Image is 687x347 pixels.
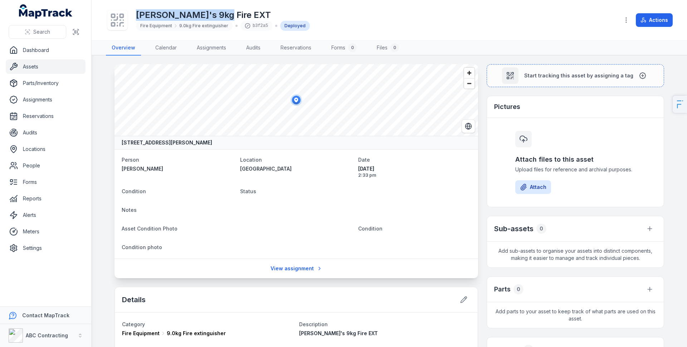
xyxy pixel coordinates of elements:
[114,64,478,136] canvas: Map
[513,284,523,294] div: 0
[6,92,86,107] a: Assignments
[266,262,327,275] a: View assignment
[515,180,551,194] button: Attach
[122,157,139,163] span: Person
[487,64,664,87] button: Start tracking this asset by assigning a tag
[106,41,141,56] a: Overview
[122,139,212,146] strong: [STREET_ADDRESS][PERSON_NAME]
[136,9,310,21] h1: [PERSON_NAME]'s 9kg Fire EXT
[6,241,86,255] a: Settings
[240,165,353,172] a: [GEOGRAPHIC_DATA]
[524,72,633,79] span: Start tracking this asset by assigning a tag
[122,295,146,305] h2: Details
[6,175,86,189] a: Forms
[487,302,664,328] span: Add parts to your asset to keep track of what parts are used on this asset.
[358,165,471,178] time: 09/10/2025, 2:33:57 pm
[9,25,66,39] button: Search
[140,23,172,29] span: Fire Equipment
[371,41,405,56] a: Files0
[122,321,145,327] span: Category
[150,41,182,56] a: Calendar
[464,68,474,78] button: Zoom in
[358,165,471,172] span: [DATE]
[636,13,673,27] button: Actions
[494,102,520,112] h3: Pictures
[122,225,177,232] span: Asset Condition Photo
[464,78,474,89] button: Zoom out
[122,330,160,337] span: Fire Equipment
[6,191,86,206] a: Reports
[122,165,234,172] a: [PERSON_NAME]
[6,125,86,140] a: Audits
[22,312,69,318] strong: Contact MapTrack
[122,244,162,250] span: Condition photo
[358,225,383,232] span: Condition
[240,157,262,163] span: Location
[6,158,86,173] a: People
[6,60,86,74] a: Assets
[26,332,68,338] strong: ABC Contracting
[390,43,399,52] div: 0
[515,155,635,165] h3: Attach files to this asset
[536,224,546,234] div: 0
[240,21,272,31] div: b3f2a5
[515,166,635,173] span: Upload files for reference and archival purposes.
[494,224,533,234] h2: Sub-assets
[6,109,86,123] a: Reservations
[494,284,511,294] h3: Parts
[348,43,357,52] div: 0
[487,242,664,267] span: Add sub-assets to organise your assets into distinct components, making it easier to manage and t...
[326,41,362,56] a: Forms0
[6,208,86,222] a: Alerts
[6,224,86,239] a: Meters
[179,23,228,29] span: 9.0kg Fire extinguisher
[191,41,232,56] a: Assignments
[275,41,317,56] a: Reservations
[19,4,73,19] a: MapTrack
[6,43,86,57] a: Dashboard
[240,188,256,194] span: Status
[462,119,475,133] button: Switch to Satellite View
[358,157,370,163] span: Date
[299,330,378,336] span: [PERSON_NAME]'s 9kg Fire EXT
[240,41,266,56] a: Audits
[6,142,86,156] a: Locations
[240,166,292,172] span: [GEOGRAPHIC_DATA]
[122,188,146,194] span: Condition
[33,28,50,35] span: Search
[299,321,328,327] span: Description
[122,207,137,213] span: Notes
[167,330,226,337] span: 9.0kg Fire extinguisher
[358,172,471,178] span: 2:33 pm
[280,21,310,31] div: Deployed
[6,76,86,90] a: Parts/Inventory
